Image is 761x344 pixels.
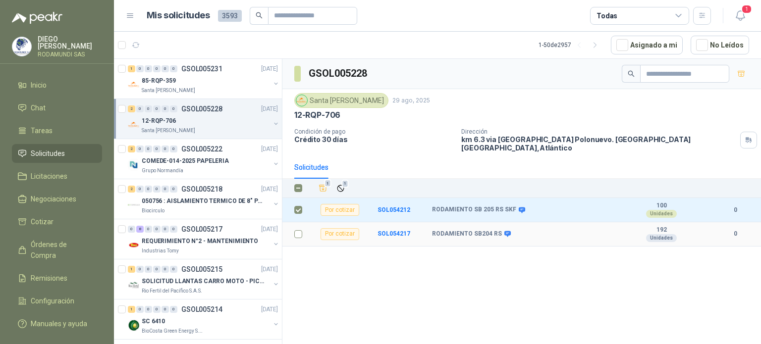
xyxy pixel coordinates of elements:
span: 1 [342,180,349,188]
a: Tareas [12,121,102,140]
div: 2 [128,105,135,112]
p: 12-RQP-706 [142,116,176,126]
a: Inicio [12,76,102,95]
span: search [256,12,263,19]
span: Negociaciones [31,194,76,204]
b: SOL054212 [378,206,410,213]
a: 2 0 0 0 0 0 GSOL005218[DATE] Company Logo050756 : AISLAMIENTO TERMICO DE 8" PARA TUBERIABiocirculo [128,183,280,215]
p: Santa [PERSON_NAME] [142,127,195,135]
div: 0 [170,226,177,233]
span: 3593 [218,10,242,22]
div: 2 [128,146,135,152]
span: Manuales y ayuda [31,318,87,329]
div: Todas [597,10,617,21]
p: Rio Fertil del Pacífico S.A.S. [142,287,202,295]
button: 1 [731,7,749,25]
div: 0 [162,306,169,313]
div: 0 [162,266,169,273]
img: Logo peakr [12,12,62,24]
p: GSOL005222 [181,146,222,152]
span: Configuración [31,295,74,306]
div: 0 [153,105,161,112]
img: Company Logo [128,199,140,211]
a: 1 0 0 0 0 0 GSOL005215[DATE] Company LogoSOLICITUD LLANTAS CARRO MOTO - PICHINDERio Fertil del Pa... [128,263,280,295]
b: RODAMIENTO SB204 RS [432,230,502,238]
a: Manuales y ayuda [12,314,102,333]
div: 0 [162,65,169,72]
div: 0 [153,65,161,72]
p: GSOL005218 [181,186,222,193]
div: 0 [145,186,152,193]
div: 0 [145,105,152,112]
a: Licitaciones [12,167,102,186]
img: Company Logo [128,319,140,331]
p: 050756 : AISLAMIENTO TERMICO DE 8" PARA TUBERIA [142,197,265,206]
div: 0 [136,65,144,72]
button: Añadir [316,181,330,195]
b: RODAMIENTO SB 205 RS SKF [432,206,516,214]
div: 0 [136,105,144,112]
span: Remisiones [31,273,67,284]
a: Configuración [12,292,102,310]
p: Industrias Tomy [142,247,179,255]
a: 1 0 0 0 0 0 GSOL005231[DATE] Company Logo85-RQP-359Santa [PERSON_NAME] [128,63,280,95]
a: Negociaciones [12,190,102,208]
p: Condición de pago [294,128,453,135]
p: GSOL005228 [181,105,222,112]
p: [DATE] [261,265,278,274]
div: 0 [136,186,144,193]
h3: GSOL005228 [309,66,369,81]
button: Ignorar [334,182,347,195]
div: Unidades [646,234,677,242]
span: Órdenes de Compra [31,239,93,261]
p: RODAMUNDI SAS [38,51,102,57]
p: [DATE] [261,305,278,314]
b: SOL054217 [378,230,410,237]
a: 2 0 0 0 0 0 GSOL005222[DATE] Company LogoCOMEDE-014-2025 PAPELERIAGrupo Normandía [128,143,280,175]
img: Company Logo [128,239,140,251]
div: 1 [128,266,135,273]
p: SOLICITUD LLANTAS CARRO MOTO - PICHINDE [142,277,265,286]
p: GSOL005215 [181,266,222,273]
div: 0 [153,266,161,273]
div: 0 [170,105,177,112]
b: 0 [721,205,749,215]
div: 8 [136,226,144,233]
p: GSOL005231 [181,65,222,72]
p: [DATE] [261,185,278,194]
div: 0 [145,306,152,313]
div: 0 [145,146,152,152]
p: 29 ago, 2025 [392,96,430,105]
p: Santa [PERSON_NAME] [142,87,195,95]
div: 0 [162,105,169,112]
div: Santa [PERSON_NAME] [294,93,388,108]
p: GSOL005214 [181,306,222,313]
a: 2 0 0 0 0 0 GSOL005228[DATE] Company Logo12-RQP-706Santa [PERSON_NAME] [128,103,280,135]
p: [DATE] [261,225,278,234]
a: Órdenes de Compra [12,235,102,265]
div: 2 [128,186,135,193]
p: GSOL005217 [181,226,222,233]
p: [DATE] [261,64,278,74]
div: 0 [145,266,152,273]
div: 0 [153,306,161,313]
div: 0 [153,186,161,193]
span: Licitaciones [31,171,67,182]
div: 0 [153,146,161,152]
div: 0 [128,226,135,233]
p: 85-RQP-359 [142,76,176,86]
div: 1 - 50 de 2957 [539,37,603,53]
img: Company Logo [128,159,140,171]
img: Company Logo [128,79,140,91]
div: Solicitudes [294,162,328,173]
span: Inicio [31,80,47,91]
div: 0 [136,146,144,152]
span: Cotizar [31,216,54,227]
p: REQUERIMIENTO N°2 - MANTENIMIENTO [142,237,258,246]
img: Company Logo [128,279,140,291]
img: Company Logo [128,119,140,131]
a: Cotizar [12,212,102,231]
p: Dirección [461,128,736,135]
a: Remisiones [12,269,102,288]
p: 12-RQP-706 [294,110,340,120]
